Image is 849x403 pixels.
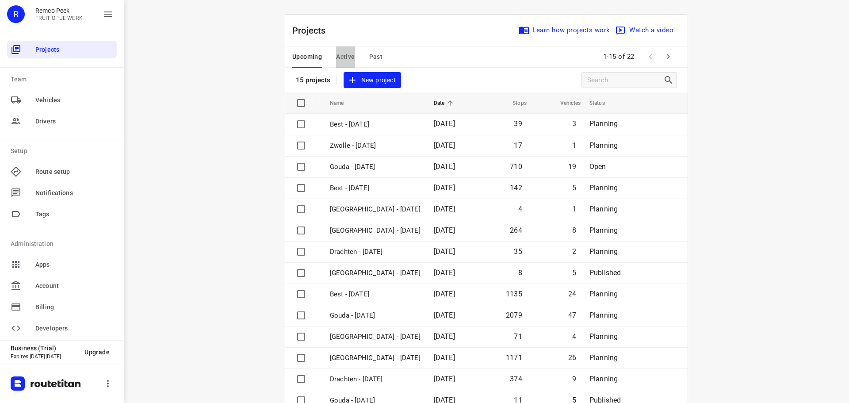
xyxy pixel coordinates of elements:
div: Account [7,277,117,295]
span: [DATE] [434,226,455,234]
span: Previous Page [642,48,659,65]
div: Notifications [7,184,117,202]
span: Planning [589,184,618,192]
span: Planning [589,205,618,213]
div: Vehicles [7,91,117,109]
span: [DATE] [434,311,455,319]
span: Notifications [35,188,113,198]
span: Stops [501,98,527,108]
span: 71 [514,332,522,341]
button: New project [344,72,401,88]
span: Apps [35,260,113,269]
span: [DATE] [434,269,455,277]
p: Remco Peek [35,7,83,14]
span: Projects [35,45,113,54]
div: Tags [7,205,117,223]
span: Name [330,98,356,108]
span: 8 [518,269,522,277]
span: [DATE] [434,119,455,128]
span: [DATE] [434,141,455,150]
span: 39 [514,119,522,128]
span: Drivers [35,117,113,126]
div: Developers [7,319,117,337]
span: Active [336,51,355,62]
span: [DATE] [434,184,455,192]
span: Status [589,98,616,108]
div: Drivers [7,112,117,130]
span: Upcoming [292,51,322,62]
span: Past [369,51,383,62]
div: Search [663,75,677,85]
span: [DATE] [434,375,455,383]
span: 1 [572,141,576,150]
span: [DATE] [434,162,455,171]
p: Gouda - Thursday [330,162,421,172]
div: Route setup [7,163,117,180]
span: Planning [589,226,618,234]
div: R [7,5,25,23]
div: Apps [7,256,117,273]
p: Administration [11,239,117,249]
span: Planning [589,247,618,256]
p: Drachten - Wednesday [330,374,421,384]
span: [DATE] [434,332,455,341]
span: 2 [572,247,576,256]
span: Planning [589,141,618,150]
span: 19 [568,162,576,171]
p: Drachten - Thursday [330,247,421,257]
p: Setup [11,146,117,156]
p: Gemeente Rotterdam - Thursday [330,268,421,278]
input: Search projects [587,73,663,87]
span: 1171 [506,353,522,362]
span: Planning [589,353,618,362]
span: 8 [572,226,576,234]
span: 4 [518,205,522,213]
span: 1135 [506,290,522,298]
p: Gouda - Wednesday [330,311,421,321]
button: Upgrade [77,344,117,360]
span: Planning [589,119,618,128]
span: 142 [510,184,522,192]
p: Projects [292,24,333,37]
p: FRUIT OP JE WERK [35,15,83,21]
span: Next Page [659,48,677,65]
p: Antwerpen - Thursday [330,204,421,215]
span: 24 [568,290,576,298]
span: 4 [572,332,576,341]
span: 710 [510,162,522,171]
span: [DATE] [434,290,455,298]
span: [DATE] [434,205,455,213]
p: Antwerpen - Wednesday [330,332,421,342]
span: Tags [35,210,113,219]
span: Vehicles [35,96,113,105]
span: Planning [589,290,618,298]
p: Zwolle - Wednesday [330,353,421,363]
span: 1-15 of 22 [600,47,638,66]
span: Vehicles [549,98,581,108]
p: Zwolle - Friday [330,141,421,151]
span: Billing [35,303,113,312]
span: 3 [572,119,576,128]
p: Best - Wednesday [330,289,421,299]
span: New project [349,75,396,86]
p: Best - Thursday [330,183,421,193]
span: Planning [589,332,618,341]
p: Zwolle - Thursday [330,226,421,236]
span: Date [434,98,456,108]
span: Planning [589,375,618,383]
span: 5 [572,184,576,192]
span: Upgrade [84,349,110,356]
span: 1 [572,205,576,213]
p: Expires [DATE][DATE] [11,353,77,360]
span: 264 [510,226,522,234]
div: Projects [7,41,117,58]
p: Best - Friday [330,119,421,130]
span: 5 [572,269,576,277]
span: [DATE] [434,353,455,362]
span: Account [35,281,113,291]
span: [DATE] [434,247,455,256]
span: Planning [589,311,618,319]
span: Route setup [35,167,113,177]
span: 35 [514,247,522,256]
span: 374 [510,375,522,383]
